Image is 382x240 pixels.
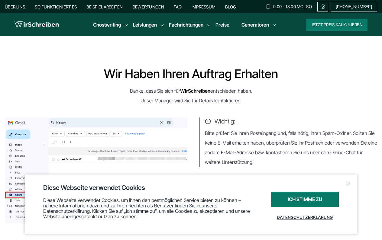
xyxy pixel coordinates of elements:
a: Bewertungen [133,4,164,9]
img: thanks [5,117,187,223]
div: Diese Webseite verwendet Cookies, um Ihnen den bestmöglichen Service bieten zu können – nähere In... [43,192,256,225]
h1: Wir haben Ihren Auftrag erhalten [5,68,377,80]
span: Wichtig: [205,117,377,125]
div: Diese Webseite verwendet Cookies [43,184,339,192]
p: Danke, dass Sie sich für entschieden haben. [5,86,377,96]
span: [PHONE_NUMBER] [336,4,372,9]
p: Unser Manager wird Sie für Details kontaktieren. [5,96,377,105]
button: Jetzt Preis kalkulieren [306,19,367,31]
div: Ich stimme zu [271,192,339,207]
a: Datenschutzerklärung [271,210,339,225]
img: Schedule [265,4,271,9]
a: Preise [215,22,229,28]
a: Leistungen [133,21,157,28]
a: Blog [225,4,236,9]
a: Über uns [5,4,25,9]
img: logo wirschreiben [15,20,59,29]
a: FAQ [174,4,182,9]
a: Beispielarbeiten [86,4,123,9]
a: Generatoren [241,21,269,28]
span: 9:00 - 18:00 Mo.-So. [273,4,312,9]
strong: WirSchreiben [180,88,210,94]
a: Fachrichtungen [169,21,203,28]
a: Ghostwriting [93,21,121,28]
a: [PHONE_NUMBER] [331,2,377,11]
img: Email [320,4,325,9]
a: So funktioniert es [35,4,77,9]
p: Bitte prüfen Sie Ihren Posteingang und, falls nötig, Ihren Spam-Ordner. Sollten Sie keine E-Mail ... [205,128,377,167]
a: Impressum [192,4,216,9]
